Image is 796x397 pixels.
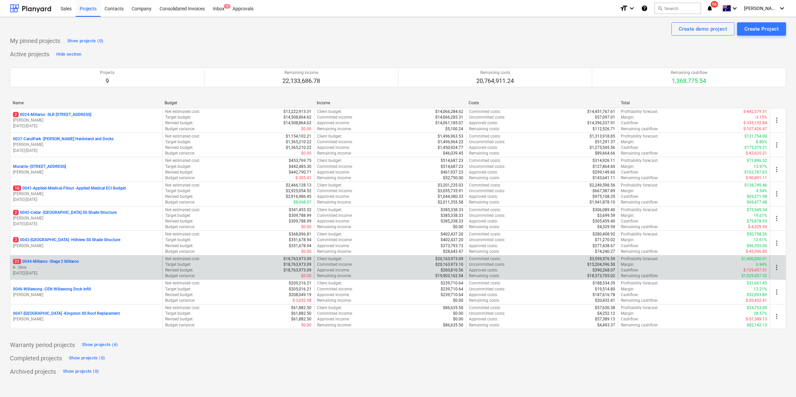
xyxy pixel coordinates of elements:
[593,188,615,194] p: $667,387.89
[744,145,767,151] p: $175,379.21
[595,139,615,145] p: $51,291.37
[283,120,311,126] p: $14,508,864.62
[13,136,160,153] div: 0037-CarolPark -[PERSON_NAME] Hardstand and Docks[PERSON_NAME][DATE]-[DATE]
[747,158,767,164] p: $71,896.52
[773,312,781,320] span: more_vert
[621,139,634,145] p: Margin :
[621,224,658,230] p: Remaining cashflow :
[469,175,500,181] p: Remaining costs :
[441,207,463,213] p: $385,338.33
[317,115,353,120] p: Committed income :
[13,265,160,270] p: K. Olive
[317,188,353,194] p: Committed income :
[317,249,352,254] p: Remaining income :
[165,175,195,181] p: Budget variance :
[317,164,353,170] p: Committed income :
[748,224,767,230] p: $-4,329.59
[469,115,505,120] p: Uncommitted costs :
[621,183,658,188] p: Profitability forecast :
[13,311,160,322] div: 0047-[GEOGRAPHIC_DATA] -Kingston SS Roof Replacement[PERSON_NAME]
[621,101,767,105] div: Total
[435,109,463,115] p: $14,066,284.62
[435,120,463,126] p: $14,061,185.07
[679,25,727,33] div: Create demo project
[317,170,350,175] p: Approved income :
[317,262,353,267] p: Committed income :
[443,151,463,156] p: $46,039.45
[13,164,160,175] div: Murarrie -[STREET_ADDRESS][PERSON_NAME]
[317,231,342,237] p: Client budget :
[453,224,463,230] p: $0.00
[165,183,200,188] p: Net estimated cost :
[317,218,350,224] p: Approved income :
[165,158,200,164] p: Net estimated cost :
[13,243,160,249] p: [PERSON_NAME]
[590,199,615,205] p: $1,941,878.10
[13,112,19,117] span: 2
[469,249,500,254] p: Remaining costs :
[13,259,79,264] p: 0044-Millaroo - Stage 2 Millaroo
[773,116,781,124] span: more_vert
[283,256,311,262] p: $18,763,973.09
[289,213,311,218] p: $309,788.99
[317,175,352,181] p: Remaining income :
[289,164,311,170] p: $442,485.30
[165,262,191,267] p: Target budget :
[621,115,634,120] p: Margin :
[469,194,498,199] p: Approved costs :
[165,218,194,224] p: Revised budget :
[593,164,615,170] p: $127,864.60
[441,231,463,237] p: $402,437.20
[754,237,767,243] p: 12.61%
[317,237,353,243] p: Committed income :
[746,151,767,156] p: $-43,625.21
[587,262,615,267] p: $15,204,396.50
[747,194,767,199] p: $69,271.98
[283,115,311,120] p: $14,508,864.62
[289,158,311,164] p: $453,769.75
[469,262,505,267] p: Uncommitted costs :
[165,207,200,213] p: Net estimated cost :
[286,183,311,188] p: $2,466,128.13
[13,210,160,227] div: 20042-Cedar -[GEOGRAPHIC_DATA] SS Shade Structure[PERSON_NAME][DATE]-[DATE]
[595,151,615,156] p: $89,664.66
[317,183,342,188] p: Client budget :
[746,249,767,254] p: $-45,596.80
[476,70,514,76] p: Remaining costs
[469,151,500,156] p: Remaining costs :
[621,243,639,249] p: Cashflow :
[66,36,105,46] button: Show projects (0)
[747,231,767,237] p: $50,758.26
[13,170,160,175] p: [PERSON_NAME]
[165,164,191,170] p: Target budget :
[755,115,767,120] p: -3.15%
[593,218,615,224] p: $305,459.40
[671,77,707,85] p: 1,368,775.54
[747,218,767,224] p: $79,878.93
[737,22,786,36] button: Create Project
[435,115,463,120] p: $14,066,285.31
[590,145,615,151] p: $1,275,545.56
[621,134,658,139] p: Profitability forecast :
[286,188,311,194] p: $2,925,054.52
[69,354,105,362] div: Show projects (5)
[441,170,463,175] p: $461,937.23
[13,210,117,215] p: 0042-Cedar - [GEOGRAPHIC_DATA] SS Shade Structure
[165,194,194,199] p: Revised budget :
[13,215,160,221] p: [PERSON_NAME]
[13,197,160,202] p: [DATE] - [DATE]
[590,134,615,139] p: $1,313,918.85
[595,249,615,254] p: $74,240.27
[621,237,634,243] p: Margin :
[63,368,99,375] div: Show projects (0)
[13,118,160,123] p: [PERSON_NAME]
[165,231,200,237] p: Net estimated cost :
[593,243,615,249] p: $277,438.67
[13,237,120,243] p: 0043-[GEOGRAPHIC_DATA] - Hillview SS Shade Structure
[441,237,463,243] p: $402,437.20
[773,239,781,247] span: more_vert
[13,286,160,298] div: 0046-Willawong -CEN Willawong Dock Infill[PERSON_NAME]
[671,22,734,36] button: Create demo project
[469,237,505,243] p: Uncommitted costs :
[747,199,767,205] p: $69,477.48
